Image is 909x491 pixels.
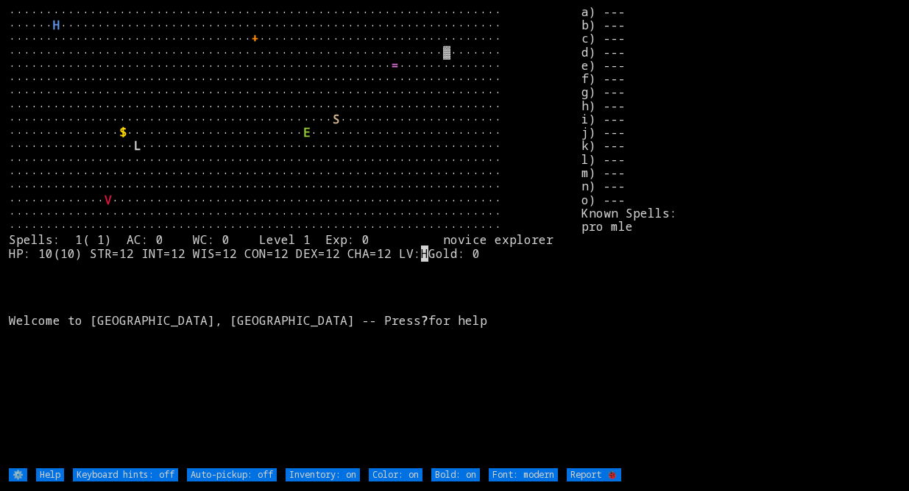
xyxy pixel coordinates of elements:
font: = [392,57,399,74]
input: Auto-pickup: off [187,468,277,481]
input: ⚙️ [9,468,27,481]
font: $ [119,124,127,140]
b: ? [421,312,428,329]
input: Font: modern [489,468,558,481]
larn: ··································································· ······ ······················... [9,5,581,467]
input: Keyboard hints: off [73,468,178,481]
input: Inventory: on [286,468,360,481]
font: + [252,30,259,46]
input: Bold: on [431,468,480,481]
input: Report 🐞 [567,468,621,481]
input: Color: on [369,468,422,481]
input: Help [36,468,64,481]
font: E [303,124,311,140]
font: L [134,137,141,154]
font: V [105,192,112,208]
font: H [53,17,60,33]
stats: a) --- b) --- c) --- d) --- e) --- f) --- g) --- h) --- i) --- j) --- k) --- l) --- m) --- n) ---... [581,5,899,467]
mark: H [421,246,428,262]
font: S [333,111,340,127]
